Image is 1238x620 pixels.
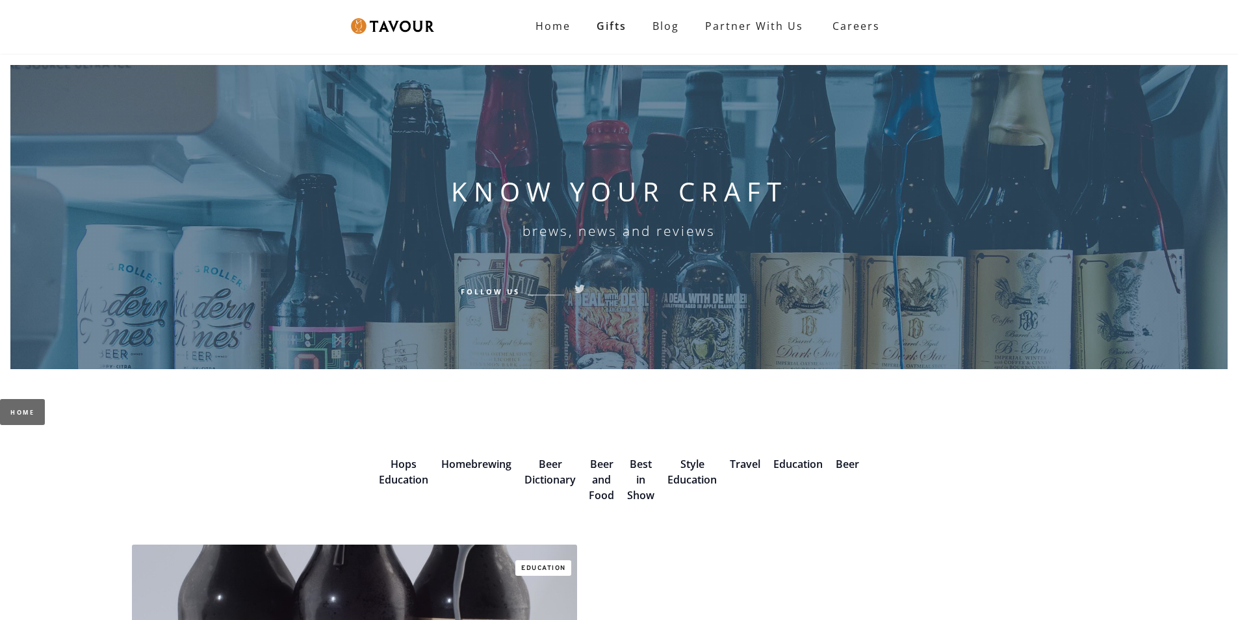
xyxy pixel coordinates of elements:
[627,457,654,502] a: Best in Show
[535,19,571,33] strong: Home
[730,457,760,471] a: Travel
[773,457,823,471] a: Education
[589,457,614,502] a: Beer and Food
[441,457,511,471] a: Homebrewing
[667,457,717,487] a: Style Education
[379,457,428,487] a: Hops Education
[524,457,576,487] a: Beer Dictionary
[522,13,584,39] a: Home
[836,457,859,471] a: Beer
[461,285,520,297] h6: Follow Us
[639,13,692,39] a: Blog
[816,8,890,44] a: Careers
[522,223,716,239] h6: brews, news and reviews
[584,13,639,39] a: Gifts
[832,13,880,39] strong: Careers
[692,13,816,39] a: Partner with Us
[515,560,571,576] a: Education
[451,176,788,207] h1: KNOW YOUR CRAFT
